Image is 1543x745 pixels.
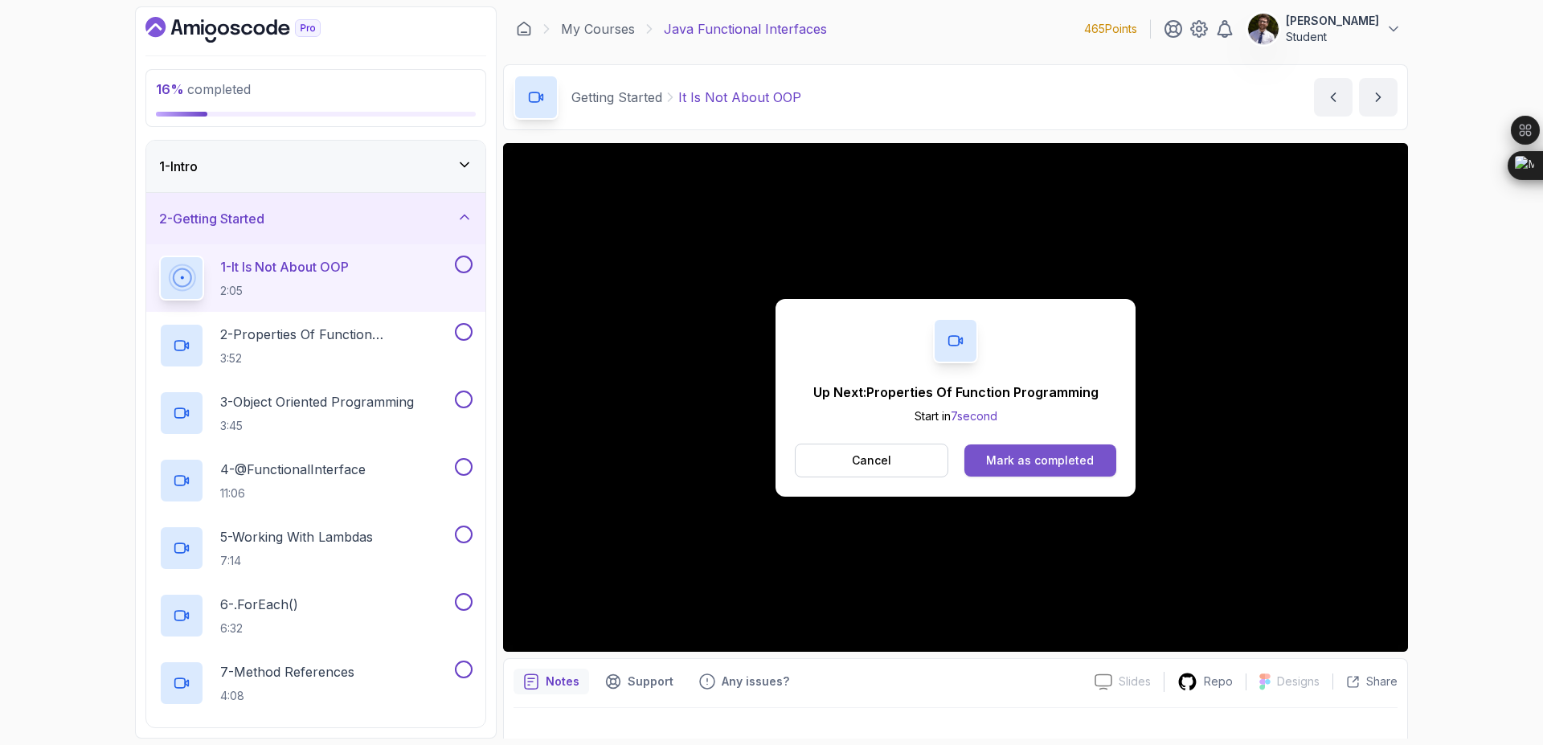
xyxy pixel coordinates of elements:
button: 5-Working With Lambdas7:14 [159,526,473,571]
p: Designs [1277,673,1320,690]
h3: 1 - Intro [159,157,198,176]
p: Start in [813,408,1099,424]
span: 7 second [951,409,997,423]
p: 4:08 [220,688,354,704]
p: 6 - .forEach() [220,595,298,614]
p: It Is Not About OOP [678,88,801,107]
p: Share [1366,673,1398,690]
p: 2 - Properties Of Function Programming [220,325,452,344]
button: 3-Object Oriented Programming3:45 [159,391,473,436]
p: 465 Points [1084,21,1137,37]
p: Cancel [852,452,891,469]
a: My Courses [561,19,635,39]
span: 16 % [156,81,184,97]
iframe: 1 - It is not about OOP [503,143,1408,652]
button: Mark as completed [964,444,1116,477]
p: Up Next: Properties Of Function Programming [813,383,1099,402]
p: Support [628,673,673,690]
p: 5 - Working With Lambdas [220,527,373,546]
p: Student [1286,29,1379,45]
p: 3 - Object Oriented Programming [220,392,414,411]
p: Any issues? [722,673,789,690]
button: user profile image[PERSON_NAME]Student [1247,13,1402,45]
p: Slides [1119,673,1151,690]
button: Cancel [795,444,948,477]
p: 3:52 [220,350,452,366]
p: 4 - @FunctionalInterface [220,460,366,479]
p: 7:14 [220,553,373,569]
button: Share [1332,673,1398,690]
button: 1-Intro [146,141,485,192]
a: Dashboard [516,21,532,37]
p: Notes [546,673,579,690]
button: Feedback button [690,669,799,694]
button: 2-Properties Of Function Programming3:52 [159,323,473,368]
button: 1-It Is Not About OOP2:05 [159,256,473,301]
p: 6:32 [220,620,298,637]
button: Support button [596,669,683,694]
img: user profile image [1248,14,1279,44]
p: 3:45 [220,418,414,434]
button: 4-@FunctionalInterface11:06 [159,458,473,503]
p: Repo [1204,673,1233,690]
p: 2:05 [220,283,349,299]
p: 7 - Method References [220,662,354,682]
button: 7-Method References4:08 [159,661,473,706]
button: 2-Getting Started [146,193,485,244]
button: previous content [1314,78,1353,117]
a: Repo [1164,672,1246,692]
button: next content [1359,78,1398,117]
p: 1 - It Is Not About OOP [220,257,349,276]
div: Mark as completed [986,452,1094,469]
p: Getting Started [571,88,662,107]
a: Dashboard [145,17,358,43]
span: completed [156,81,251,97]
h3: 2 - Getting Started [159,209,264,228]
button: 6-.forEach()6:32 [159,593,473,638]
button: notes button [514,669,589,694]
p: Java Functional Interfaces [664,19,827,39]
p: [PERSON_NAME] [1286,13,1379,29]
p: 11:06 [220,485,366,501]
